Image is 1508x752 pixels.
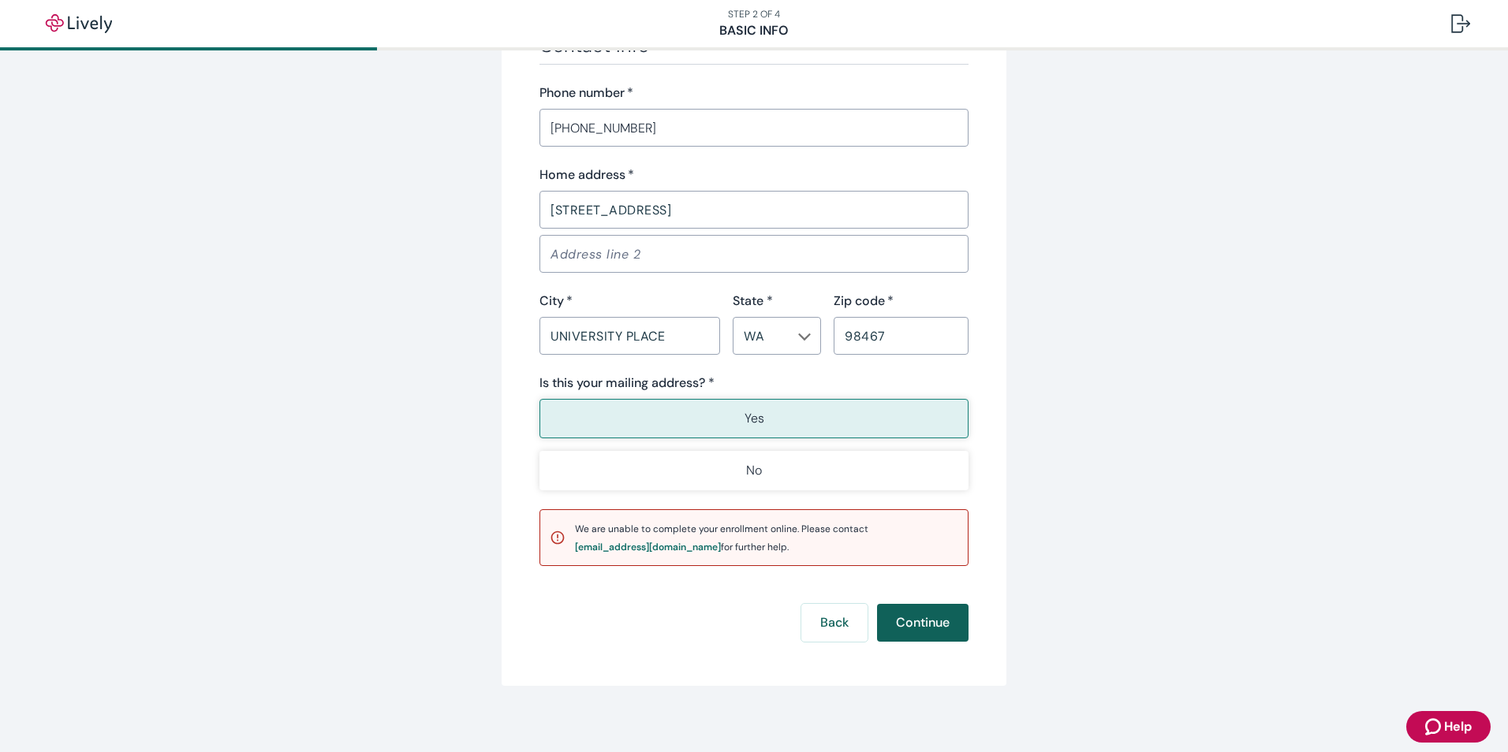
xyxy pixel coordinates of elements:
[539,320,720,352] input: City
[1406,711,1491,743] button: Zendesk support iconHelp
[834,320,969,352] input: Zip code
[575,542,721,552] a: support email
[737,325,790,347] input: --
[539,194,969,225] input: Address line 1
[797,329,812,344] button: Open
[1444,717,1472,736] span: Help
[733,292,773,311] label: State *
[801,604,868,642] button: Back
[539,166,634,184] label: Home address
[834,292,894,311] label: Zip code
[746,461,762,480] p: No
[575,523,868,553] span: We are unable to complete your enrollment online. Please contact for further help.
[35,14,123,33] img: Lively
[1425,717,1444,736] svg: Zendesk support icon
[575,542,721,552] div: [EMAIL_ADDRESS][DOMAIN_NAME]
[539,112,969,143] input: (555) 555-5555
[539,374,715,393] label: Is this your mailing address? *
[745,409,764,428] p: Yes
[539,399,969,438] button: Yes
[539,84,633,102] label: Phone number
[539,451,969,490] button: No
[539,238,969,270] input: Address line 2
[877,604,969,642] button: Continue
[1439,5,1483,43] button: Log out
[539,292,573,311] label: City
[798,330,811,343] svg: Chevron icon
